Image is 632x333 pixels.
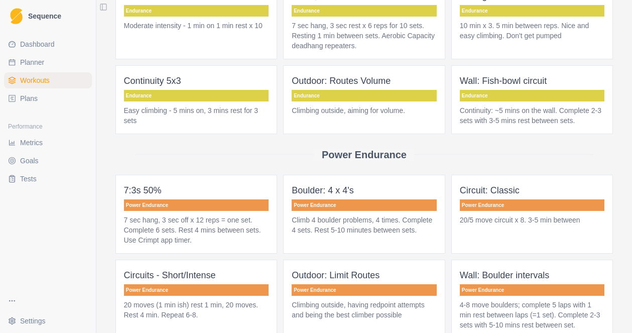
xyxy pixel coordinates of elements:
span: Plans [20,93,38,103]
p: Endurance [460,5,605,17]
p: Power Endurance [460,199,605,211]
p: 7 sec hang, 3 sec off x 12 reps = one set. Complete 6 sets. Rest 4 mins between sets. Use Crimpt ... [124,215,269,245]
a: Plans [4,90,92,106]
p: Wall: Fish-bowl circuit [460,74,605,88]
p: Endurance [292,5,437,17]
p: Outdoor: Routes Volume [292,74,437,88]
span: Dashboard [20,39,55,49]
a: Planner [4,54,92,70]
a: Dashboard [4,36,92,52]
div: Performance [4,119,92,135]
h2: Power Endurance [322,149,407,161]
img: Logo [10,8,23,25]
p: Wall: Boulder intervals [460,268,605,282]
p: 4-8 move boulders; complete 5 laps with 1 min rest between laps (=1 set). Complete 2-3 sets with ... [460,300,605,330]
p: Climbing outside, having redpoint attempts and being the best climber possible [292,300,437,320]
p: Climbing outside, aiming for volume. [292,105,437,116]
p: Endurance [292,90,437,101]
p: 10 min x 3. 5 min between reps. Nice and easy climbing. Don't get pumped [460,21,605,41]
span: Metrics [20,138,43,148]
span: Sequence [28,13,61,20]
a: Tests [4,171,92,187]
p: Circuits - Short/Intense [124,268,269,282]
span: Workouts [20,75,50,85]
p: Easy climbing - 5 mins on, 3 mins rest for 3 sets [124,105,269,126]
p: Endurance [460,90,605,101]
p: 7 sec hang, 3 sec rest x 6 reps for 10 sets. Resting 1 min between sets. Aerobic Capacity deadhan... [292,21,437,51]
p: Power Endurance [460,284,605,296]
p: Outdoor: Limit Routes [292,268,437,282]
p: Power Endurance [292,284,437,296]
p: 20/5 move circuit x 8. 3-5 min between [460,215,605,225]
p: Continuity: ~5 mins on the wall. Complete 2-3 sets with 3-5 mins rest between sets. [460,105,605,126]
p: Continuity 5x3 [124,74,269,88]
span: Goals [20,156,39,166]
span: Tests [20,174,37,184]
p: Power Endurance [292,199,437,211]
p: 20 moves (1 min ish) rest 1 min, 20 moves. Rest 4 min. Repeat 6-8. [124,300,269,320]
p: Moderate intensity - 1 min on 1 min rest x 10 [124,21,269,31]
p: Boulder: 4 x 4's [292,183,437,197]
p: 7:3s 50% [124,183,269,197]
p: Power Endurance [124,199,269,211]
p: Endurance [124,5,269,17]
a: Goals [4,153,92,169]
a: Workouts [4,72,92,88]
button: Settings [4,313,92,329]
span: Planner [20,57,44,67]
a: LogoSequence [4,4,92,28]
p: Climb 4 boulder problems, 4 times. Complete 4 sets. Rest 5-10 minutes between sets. [292,215,437,235]
p: Endurance [124,90,269,101]
p: Power Endurance [124,284,269,296]
p: Circuit: Classic [460,183,605,197]
a: Metrics [4,135,92,151]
